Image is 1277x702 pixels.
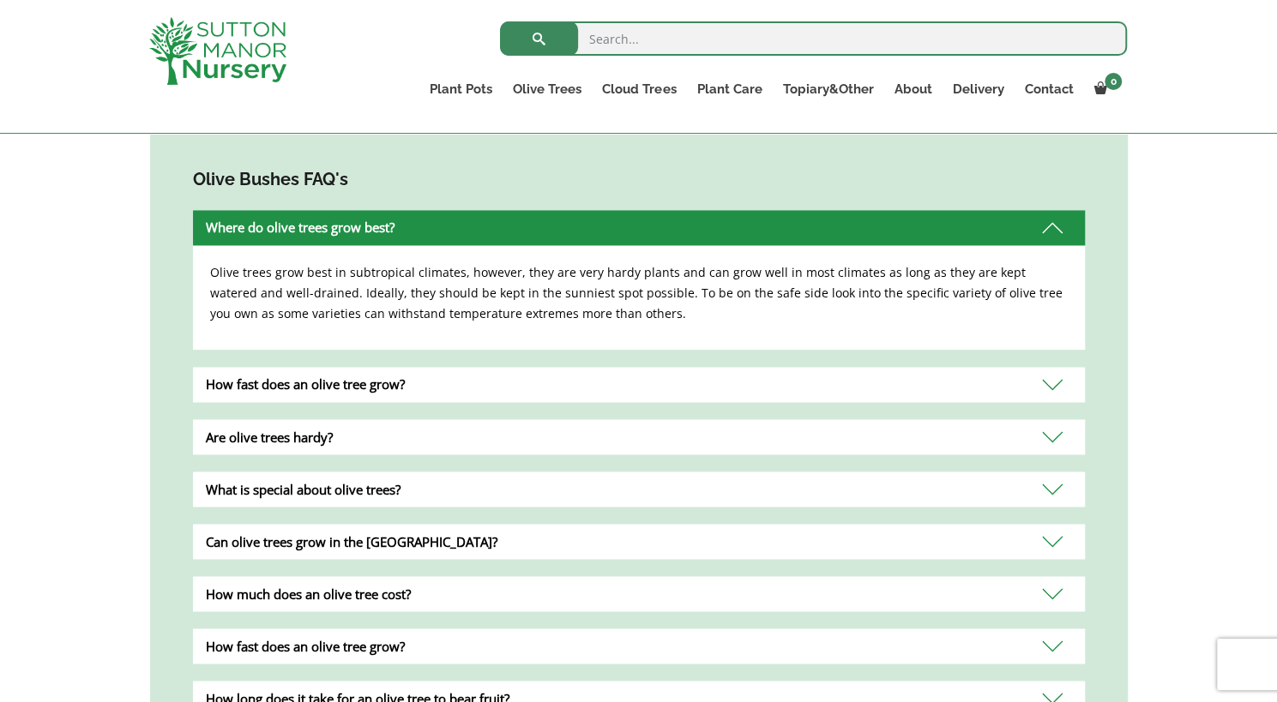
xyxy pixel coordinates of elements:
[193,576,1085,611] div: How much does an olive tree cost?
[500,21,1127,56] input: Search...
[592,77,686,101] a: Cloud Trees
[193,210,1085,245] div: Where do olive trees grow best?
[686,77,772,101] a: Plant Care
[503,77,592,101] a: Olive Trees
[883,77,942,101] a: About
[149,17,286,85] img: logo
[210,262,1068,324] p: Olive trees grow best in subtropical climates, however, they are very hardy plants and can grow w...
[193,471,1085,507] div: What is special about olive trees?
[193,367,1085,402] div: How fast does an olive tree grow?
[772,77,883,101] a: Topiary&Other
[1083,77,1127,101] a: 0
[419,77,503,101] a: Plant Pots
[193,419,1085,454] div: Are olive trees hardy?
[193,628,1085,663] div: How fast does an olive tree grow?
[1014,77,1083,101] a: Contact
[193,166,1085,193] h4: Olive Bushes FAQ's
[193,524,1085,559] div: Can olive trees grow in the [GEOGRAPHIC_DATA]?
[942,77,1014,101] a: Delivery
[1105,73,1122,90] span: 0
